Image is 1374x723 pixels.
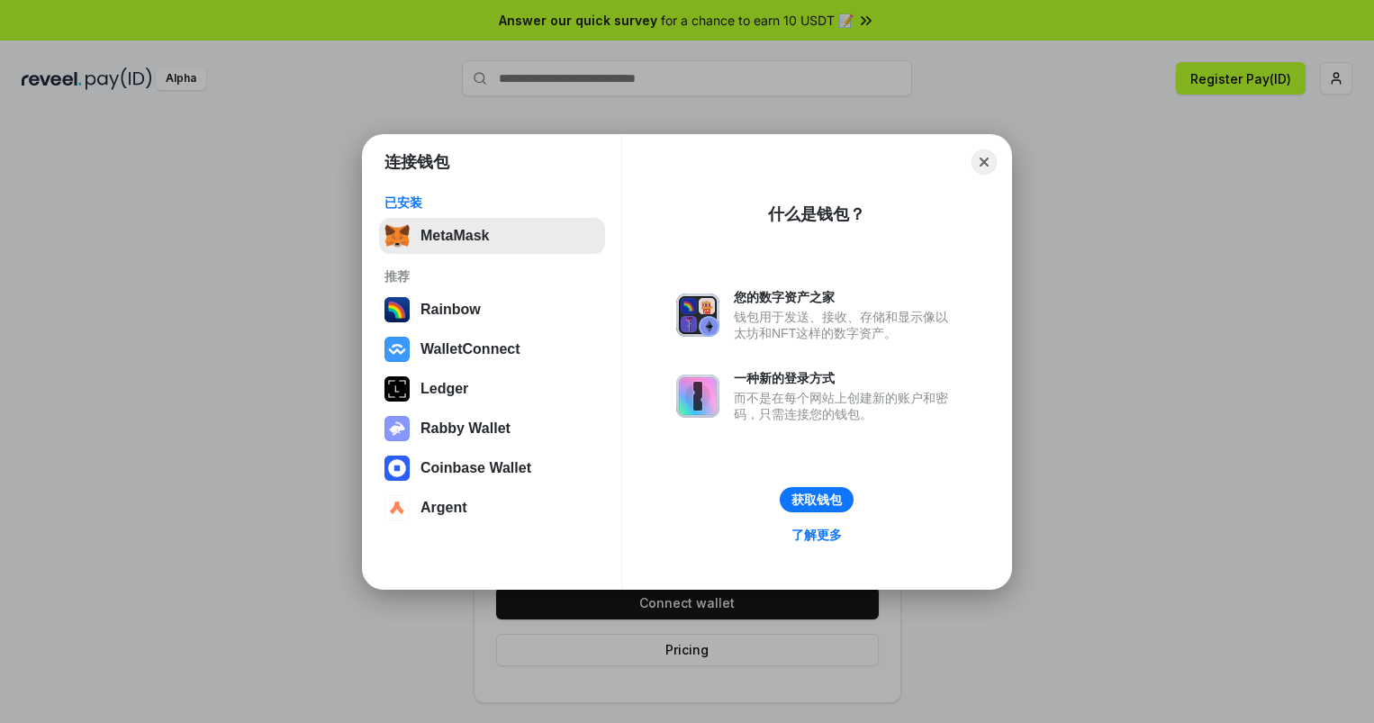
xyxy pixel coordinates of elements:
button: MetaMask [379,218,605,254]
img: svg+xml,%3Csvg%20width%3D%2228%22%20height%3D%2228%22%20viewBox%3D%220%200%2028%2028%22%20fill%3D... [384,456,410,481]
div: 已安装 [384,194,600,211]
img: svg+xml,%3Csvg%20xmlns%3D%22http%3A%2F%2Fwww.w3.org%2F2000%2Fsvg%22%20fill%3D%22none%22%20viewBox... [384,416,410,441]
button: WalletConnect [379,331,605,367]
div: Argent [420,500,467,516]
img: svg+xml,%3Csvg%20xmlns%3D%22http%3A%2F%2Fwww.w3.org%2F2000%2Fsvg%22%20fill%3D%22none%22%20viewBox... [676,294,719,337]
div: 您的数字资产之家 [734,289,957,305]
img: svg+xml,%3Csvg%20xmlns%3D%22http%3A%2F%2Fwww.w3.org%2F2000%2Fsvg%22%20width%3D%2228%22%20height%3... [384,376,410,402]
div: 了解更多 [791,527,842,543]
div: WalletConnect [420,341,520,357]
div: 钱包用于发送、接收、存储和显示像以太坊和NFT这样的数字资产。 [734,309,957,341]
button: Rabby Wallet [379,411,605,447]
div: 获取钱包 [791,492,842,508]
img: svg+xml,%3Csvg%20xmlns%3D%22http%3A%2F%2Fwww.w3.org%2F2000%2Fsvg%22%20fill%3D%22none%22%20viewBox... [676,375,719,418]
a: 了解更多 [781,523,853,547]
button: Argent [379,490,605,526]
img: svg+xml,%3Csvg%20fill%3D%22none%22%20height%3D%2233%22%20viewBox%3D%220%200%2035%2033%22%20width%... [384,223,410,249]
div: Ledger [420,381,468,397]
button: Coinbase Wallet [379,450,605,486]
div: Coinbase Wallet [420,460,531,476]
div: 一种新的登录方式 [734,370,957,386]
button: 获取钱包 [780,487,854,512]
div: Rainbow [420,302,481,318]
button: Close [972,149,997,175]
div: 推荐 [384,268,600,285]
img: svg+xml,%3Csvg%20width%3D%2228%22%20height%3D%2228%22%20viewBox%3D%220%200%2028%2028%22%20fill%3D... [384,337,410,362]
button: Rainbow [379,292,605,328]
div: 而不是在每个网站上创建新的账户和密码，只需连接您的钱包。 [734,390,957,422]
h1: 连接钱包 [384,151,449,173]
img: svg+xml,%3Csvg%20width%3D%2228%22%20height%3D%2228%22%20viewBox%3D%220%200%2028%2028%22%20fill%3D... [384,495,410,520]
img: svg+xml,%3Csvg%20width%3D%22120%22%20height%3D%22120%22%20viewBox%3D%220%200%20120%20120%22%20fil... [384,297,410,322]
button: Ledger [379,371,605,407]
div: Rabby Wallet [420,420,511,437]
div: MetaMask [420,228,489,244]
div: 什么是钱包？ [768,203,865,225]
